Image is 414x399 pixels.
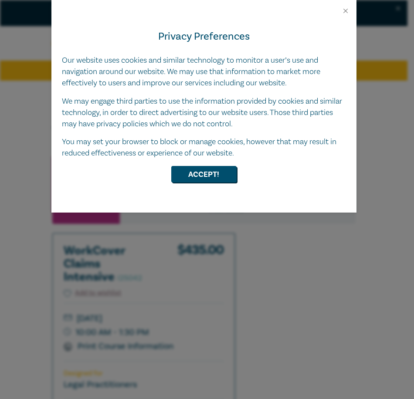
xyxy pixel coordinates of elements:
button: Accept! [171,166,237,183]
p: You may set your browser to block or manage cookies, however that may result in reduced effective... [62,136,346,159]
p: We may engage third parties to use the information provided by cookies and similar technology, in... [62,96,346,130]
p: Our website uses cookies and similar technology to monitor a user’s use and navigation around our... [62,55,346,89]
h4: Privacy Preferences [62,29,346,44]
button: Close [342,7,350,15]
